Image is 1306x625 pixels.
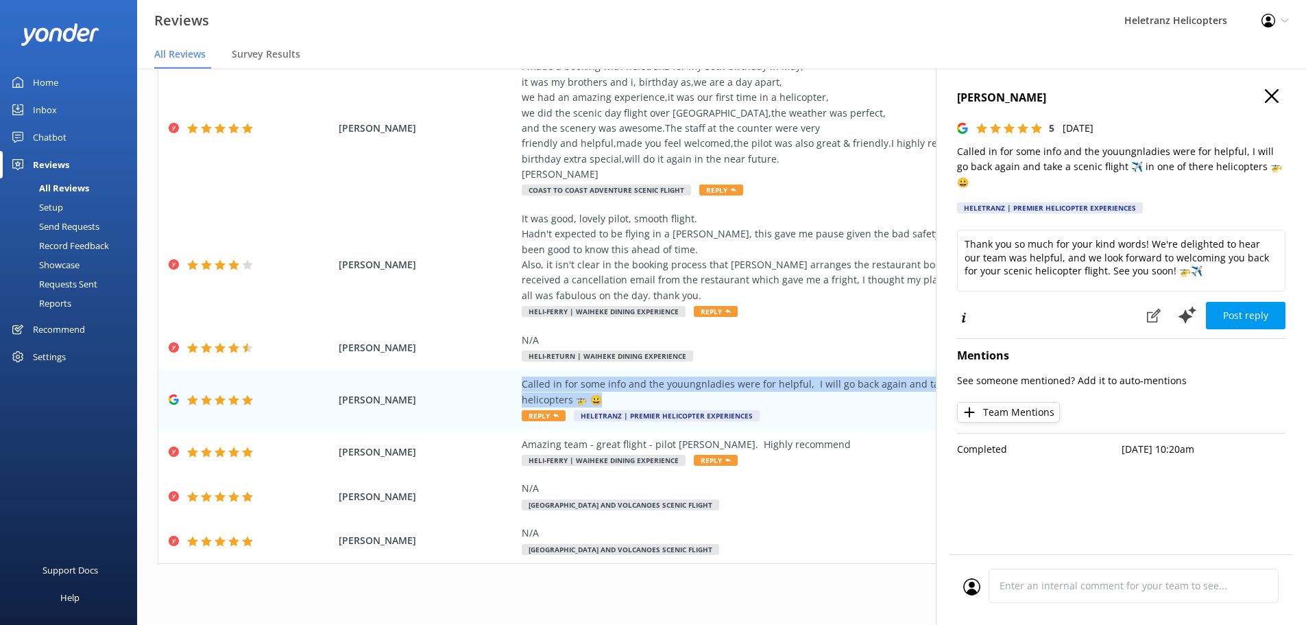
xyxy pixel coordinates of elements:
[8,178,89,198] div: All Reviews
[8,255,80,274] div: Showcase
[339,533,516,548] span: [PERSON_NAME]
[21,23,99,46] img: yonder-white-logo.png
[1265,89,1279,104] button: Close
[694,455,738,466] span: Reply
[33,123,66,151] div: Chatbot
[43,556,98,584] div: Support Docs
[339,489,516,504] span: [PERSON_NAME]
[60,584,80,611] div: Help
[8,198,137,217] a: Setup
[957,402,1060,423] button: Team Mentions
[8,274,97,294] div: Requests Sent
[33,69,58,96] div: Home
[8,274,137,294] a: Requests Sent
[957,144,1285,190] p: Called in for some info and the youungnladies were for helpful, I will go back again and take a s...
[33,343,66,370] div: Settings
[522,544,719,555] span: [GEOGRAPHIC_DATA] and Volcanoes Scenic Flight
[522,526,1146,541] div: N/A
[33,316,85,343] div: Recommend
[699,185,743,196] span: Reply
[574,410,760,421] span: Heletranz | Premier Helicopter Experiences
[957,202,1143,213] div: Heletranz | Premier Helicopter Experiences
[8,255,137,274] a: Showcase
[522,59,1146,182] div: I made a booking with heletranz for my 50th birthday in May, it was my brothers and i, birthday a...
[8,217,99,236] div: Send Requests
[1206,302,1285,329] button: Post reply
[963,578,980,595] img: user_profile.svg
[522,211,1146,303] div: It was good, lovely pilot, smooth flight. Hadn't expected to be flying in a [PERSON_NAME], this g...
[522,377,1146,408] div: Called in for some info and the youungnladies were for helpful, I will go back again and take a s...
[1049,121,1054,134] span: 5
[694,306,738,317] span: Reply
[8,178,137,198] a: All Reviews
[1063,121,1093,136] p: [DATE]
[8,198,63,217] div: Setup
[339,257,516,272] span: [PERSON_NAME]
[232,47,300,61] span: Survey Results
[957,230,1285,292] textarea: Thank you so much for your kind words! We're delighted to hear our team was helpful, and we look ...
[522,185,691,196] span: Coast to Coast Adventure Scenic Flight
[8,236,137,255] a: Record Feedback
[957,373,1285,388] p: See someone mentioned? Add it to auto-mentions
[8,217,137,236] a: Send Requests
[522,333,1146,348] div: N/A
[522,481,1146,496] div: N/A
[339,121,516,136] span: [PERSON_NAME]
[8,294,137,313] a: Reports
[8,236,109,255] div: Record Feedback
[957,89,1285,107] h4: [PERSON_NAME]
[33,96,57,123] div: Inbox
[154,10,209,32] h3: Reviews
[33,151,69,178] div: Reviews
[522,499,719,510] span: [GEOGRAPHIC_DATA] and Volcanoes Scenic Flight
[957,442,1122,457] p: Completed
[154,47,206,61] span: All Reviews
[8,294,71,313] div: Reports
[522,306,686,317] span: Heli-Ferry | Waiheke Dining Experience
[522,437,1146,452] div: Amazing team - great flight - pilot [PERSON_NAME]. Highly recommend
[957,347,1285,365] h4: Mentions
[522,410,566,421] span: Reply
[339,445,516,460] span: [PERSON_NAME]
[522,351,693,362] span: Heli-Return | Waiheke Dining Experience
[1122,442,1286,457] p: [DATE] 10:20am
[339,392,516,408] span: [PERSON_NAME]
[339,340,516,355] span: [PERSON_NAME]
[522,455,686,466] span: Heli-Ferry | Waiheke Dining Experience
